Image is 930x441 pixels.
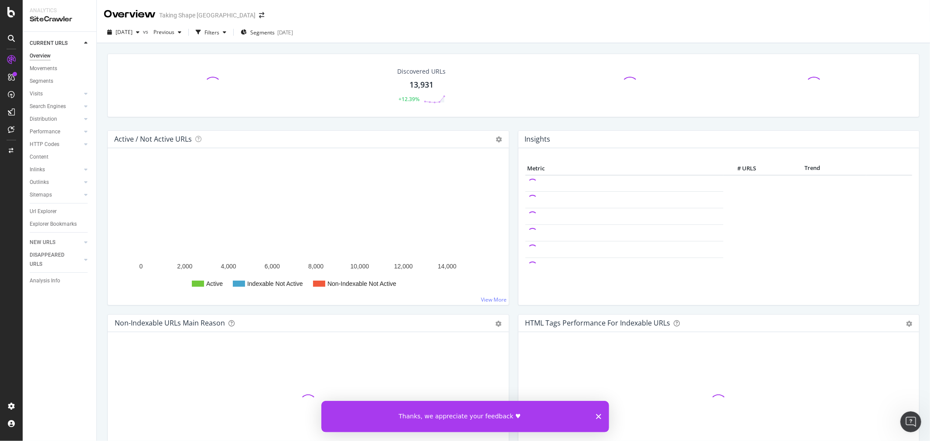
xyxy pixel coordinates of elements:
[143,28,150,35] span: vs
[723,162,758,175] th: # URLS
[259,12,264,18] div: arrow-right-arrow-left
[30,238,82,247] a: NEW URLS
[496,136,502,142] i: Options
[30,251,74,269] div: DISAPPEARED URLS
[30,89,43,98] div: Visits
[265,263,280,270] text: 6,000
[30,102,82,111] a: Search Engines
[30,115,82,124] a: Distribution
[30,7,89,14] div: Analytics
[30,39,68,48] div: CURRENT URLS
[30,190,82,200] a: Sitemaps
[30,220,77,229] div: Explorer Bookmarks
[30,165,82,174] a: Inlinks
[496,321,502,327] div: gear
[247,280,303,287] text: Indexable Not Active
[525,133,551,145] h4: Insights
[30,64,90,73] a: Movements
[438,263,456,270] text: 14,000
[327,280,396,287] text: Non-Indexable Not Active
[150,25,185,39] button: Previous
[277,29,293,36] div: [DATE]
[308,263,324,270] text: 8,000
[30,207,90,216] a: Url Explorer
[116,28,133,36] span: 2025 Sep. 30th
[30,207,57,216] div: Url Explorer
[250,29,275,36] span: Segments
[525,319,671,327] div: HTML Tags Performance for Indexable URLs
[30,140,59,149] div: HTTP Codes
[481,296,507,303] a: View More
[237,25,296,39] button: Segments[DATE]
[192,25,230,39] button: Filters
[30,178,82,187] a: Outlinks
[30,276,60,285] div: Analysis Info
[394,263,413,270] text: 12,000
[114,133,192,145] h4: Active / Not Active URLs
[906,321,912,327] div: gear
[30,102,66,111] div: Search Engines
[30,190,52,200] div: Sitemaps
[30,115,57,124] div: Distribution
[30,140,82,149] a: HTTP Codes
[30,153,90,162] a: Content
[30,127,82,136] a: Performance
[525,162,724,175] th: Metric
[397,67,446,76] div: Discovered URLs
[30,153,48,162] div: Content
[221,263,236,270] text: 4,000
[30,77,90,86] a: Segments
[150,28,174,36] span: Previous
[900,411,921,432] iframe: Intercom live chat
[115,162,498,298] svg: A chart.
[206,280,223,287] text: Active
[115,319,225,327] div: Non-Indexable URLs Main Reason
[30,89,82,98] a: Visits
[104,25,143,39] button: [DATE]
[30,14,89,24] div: SiteCrawler
[30,51,90,61] a: Overview
[30,178,49,187] div: Outlinks
[204,29,219,36] div: Filters
[321,401,609,432] iframe: Survey from Botify
[30,39,82,48] a: CURRENT URLS
[30,77,53,86] div: Segments
[351,263,369,270] text: 10,000
[177,263,192,270] text: 2,000
[30,127,60,136] div: Performance
[30,51,51,61] div: Overview
[159,11,255,20] div: Taking Shape [GEOGRAPHIC_DATA]
[30,251,82,269] a: DISAPPEARED URLS
[104,7,156,22] div: Overview
[409,79,433,91] div: 13,931
[140,263,143,270] text: 0
[399,95,419,103] div: +12.39%
[30,165,45,174] div: Inlinks
[30,220,90,229] a: Explorer Bookmarks
[30,276,90,285] a: Analysis Info
[30,64,57,73] div: Movements
[30,238,55,247] div: NEW URLS
[758,162,866,175] th: Trend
